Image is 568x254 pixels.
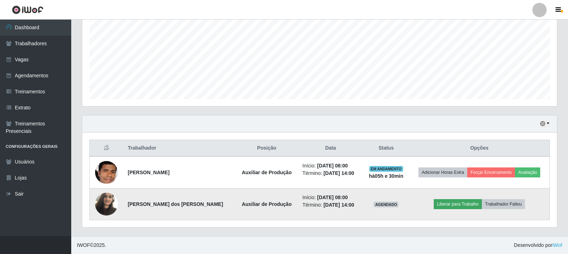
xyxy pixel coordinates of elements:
[77,242,90,248] span: IWOF
[128,170,170,175] strong: [PERSON_NAME]
[235,140,298,157] th: Posição
[12,5,43,14] img: CoreUI Logo
[302,194,359,201] li: Início:
[434,199,482,209] button: Liberar para Trabalho
[317,163,348,169] time: [DATE] 08:00
[95,156,118,189] img: 1709861924003.jpeg
[242,170,292,175] strong: Auxiliar de Produção
[124,140,235,157] th: Trabalhador
[374,202,398,207] span: AGENDADO
[302,201,359,209] li: Término:
[369,166,403,172] span: EM ANDAMENTO
[552,242,562,248] a: iWof
[317,195,348,200] time: [DATE] 08:00
[323,170,354,176] time: [DATE] 14:00
[418,167,467,177] button: Adicionar Horas Extra
[298,140,363,157] th: Data
[302,170,359,177] li: Término:
[128,201,223,207] strong: [PERSON_NAME] dos [PERSON_NAME]
[323,202,354,208] time: [DATE] 14:00
[369,173,403,179] strong: há 05 h e 30 min
[515,167,540,177] button: Avaliação
[409,140,549,157] th: Opções
[302,162,359,170] li: Início:
[514,242,562,249] span: Desenvolvido por
[242,201,292,207] strong: Auxiliar de Produção
[482,199,525,209] button: Trabalhador Faltou
[95,189,118,219] img: 1748573558798.jpeg
[363,140,409,157] th: Status
[77,242,106,249] span: © 2025 .
[467,167,515,177] button: Forçar Encerramento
